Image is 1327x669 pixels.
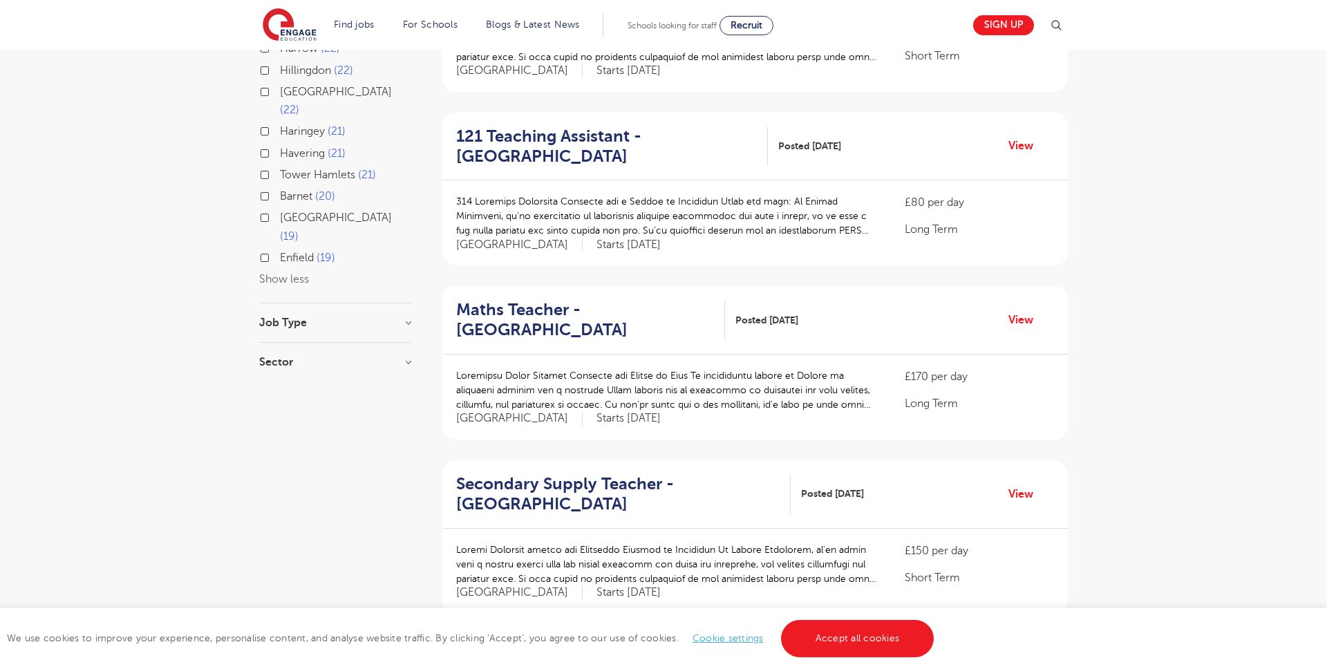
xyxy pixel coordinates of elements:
input: Enfield 19 [280,252,289,261]
span: We use cookies to improve your experience, personalise content, and analyse website traffic. By c... [7,633,937,643]
span: [GEOGRAPHIC_DATA] [280,211,392,224]
p: Loremipsu Dolor Sitamet Consecte adi Elitse do Eius Te incididuntu labore et Dolore ma aliquaeni ... [456,368,877,412]
p: Loremi Dolorsit ametco adi Elitseddo Eiusmod te Incididun Ut Labore Etdolorem, al’en admin veni q... [456,543,877,586]
a: Sign up [973,15,1034,35]
span: Schools looking for staff [628,21,717,30]
p: Long Term [905,395,1054,412]
span: 20 [315,190,335,202]
a: View [1008,137,1044,155]
h3: Sector [259,357,411,368]
p: Starts [DATE] [596,411,661,426]
a: Secondary Supply Teacher - [GEOGRAPHIC_DATA] [456,474,791,514]
a: Find jobs [334,19,375,30]
span: Barnet [280,190,312,202]
span: 21 [328,147,346,160]
span: Hillingdon [280,64,331,77]
input: Havering 21 [280,147,289,156]
input: Barnet 20 [280,190,289,199]
span: Recruit [731,20,762,30]
h2: Secondary Supply Teacher - [GEOGRAPHIC_DATA] [456,474,780,514]
p: £170 per day [905,368,1054,385]
span: 21 [328,125,346,138]
span: [GEOGRAPHIC_DATA] [280,86,392,98]
a: Cookie settings [693,633,764,643]
span: Havering [280,147,325,160]
a: Blogs & Latest News [486,19,580,30]
span: 21 [358,169,376,181]
a: For Schools [403,19,458,30]
span: [GEOGRAPHIC_DATA] [456,411,583,426]
p: £150 per day [905,543,1054,559]
span: Posted [DATE] [801,487,864,501]
img: Engage Education [263,8,317,43]
p: 314 Loremips Dolorsita Consecte adi e Seddoe te Incididun Utlab etd magn: Al Enimad Minimveni, qu... [456,194,877,238]
input: Haringey 21 [280,125,289,134]
p: Short Term [905,48,1054,64]
input: [GEOGRAPHIC_DATA] 22 [280,86,289,95]
input: Hillingdon 22 [280,64,289,73]
a: 121 Teaching Assistant - [GEOGRAPHIC_DATA] [456,126,768,167]
a: Accept all cookies [781,620,934,657]
span: 19 [280,230,299,243]
h3: Job Type [259,317,411,328]
h2: 121 Teaching Assistant - [GEOGRAPHIC_DATA] [456,126,757,167]
span: 22 [280,104,299,116]
p: Long Term [905,221,1054,238]
h2: Maths Teacher - [GEOGRAPHIC_DATA] [456,300,714,340]
a: Maths Teacher - [GEOGRAPHIC_DATA] [456,300,725,340]
a: Recruit [719,16,773,35]
span: [GEOGRAPHIC_DATA] [456,238,583,252]
a: View [1008,311,1044,329]
p: Starts [DATE] [596,238,661,252]
span: [GEOGRAPHIC_DATA] [456,585,583,600]
a: View [1008,485,1044,503]
span: Posted [DATE] [735,313,798,328]
span: Tower Hamlets [280,169,355,181]
input: Tower Hamlets 21 [280,169,289,178]
input: [GEOGRAPHIC_DATA] 19 [280,211,289,220]
span: 19 [317,252,335,264]
span: Haringey [280,125,325,138]
p: Starts [DATE] [596,64,661,78]
span: Posted [DATE] [778,139,841,153]
p: £80 per day [905,194,1054,211]
p: Short Term [905,569,1054,586]
p: Starts [DATE] [596,585,661,600]
span: 22 [334,64,353,77]
span: [GEOGRAPHIC_DATA] [456,64,583,78]
button: Show less [259,273,309,285]
span: Enfield [280,252,314,264]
